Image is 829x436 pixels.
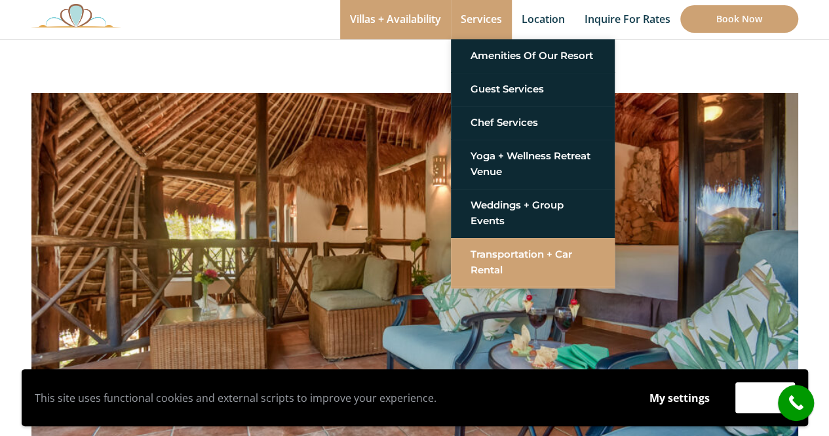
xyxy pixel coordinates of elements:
button: Accept [735,382,795,413]
p: This site uses functional cookies and external scripts to improve your experience. [35,388,624,408]
a: Guest Services [471,77,595,101]
a: Transportation + Car Rental [471,243,595,282]
a: Amenities of Our Resort [471,44,595,68]
img: Awesome Logo [31,3,121,28]
a: call [778,385,814,421]
button: My settings [637,383,722,413]
a: Yoga + Wellness Retreat Venue [471,144,595,184]
a: Chef Services [471,111,595,134]
i: call [781,388,811,418]
a: Book Now [680,5,798,33]
a: Weddings + Group Events [471,193,595,233]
